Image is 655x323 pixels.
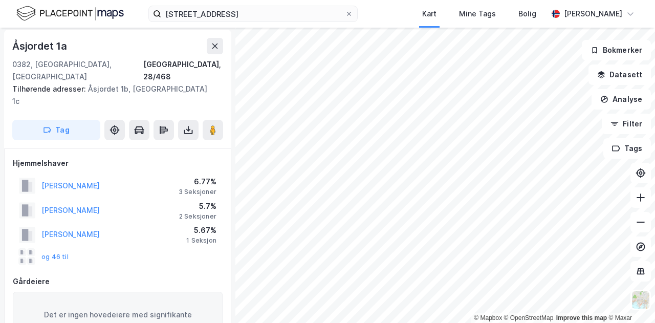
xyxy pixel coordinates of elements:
div: Bolig [518,8,536,20]
div: Åsjordet 1b, [GEOGRAPHIC_DATA] 1c [12,83,215,107]
iframe: Chat Widget [604,274,655,323]
div: 6.77% [179,176,216,188]
div: 5.7% [179,200,216,212]
a: OpenStreetMap [504,314,554,321]
div: Hjemmelshaver [13,157,223,169]
div: 1 Seksjon [186,236,216,245]
div: [GEOGRAPHIC_DATA], 28/468 [143,58,223,83]
div: Kart [422,8,436,20]
img: logo.f888ab2527a4732fd821a326f86c7f29.svg [16,5,124,23]
button: Tags [603,138,651,159]
button: Tag [12,120,100,140]
div: 5.67% [186,224,216,236]
input: Søk på adresse, matrikkel, gårdeiere, leietakere eller personer [161,6,345,21]
button: Analyse [592,89,651,110]
div: 0382, [GEOGRAPHIC_DATA], [GEOGRAPHIC_DATA] [12,58,143,83]
button: Bokmerker [582,40,651,60]
div: Åsjordet 1a [12,38,69,54]
div: 2 Seksjoner [179,212,216,221]
div: [PERSON_NAME] [564,8,622,20]
button: Datasett [588,64,651,85]
a: Mapbox [474,314,502,321]
button: Filter [602,114,651,134]
div: 3 Seksjoner [179,188,216,196]
div: Mine Tags [459,8,496,20]
div: Gårdeiere [13,275,223,288]
span: Tilhørende adresser: [12,84,88,93]
a: Improve this map [556,314,607,321]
